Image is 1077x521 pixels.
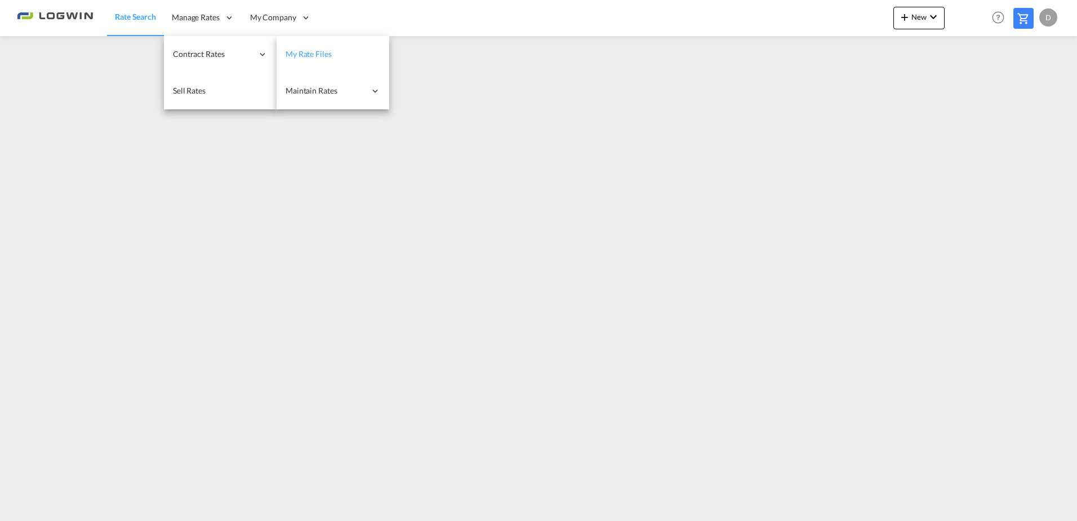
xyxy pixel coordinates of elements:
[927,10,940,24] md-icon: icon-chevron-down
[250,12,296,23] span: My Company
[164,73,277,109] a: Sell Rates
[173,48,253,60] span: Contract Rates
[286,49,332,59] span: My Rate Files
[286,85,366,96] span: Maintain Rates
[893,7,945,29] button: icon-plus 400-fgNewicon-chevron-down
[164,36,277,73] div: Contract Rates
[173,86,206,95] span: Sell Rates
[1039,8,1057,27] div: D
[898,10,911,24] md-icon: icon-plus 400-fg
[277,73,389,109] div: Maintain Rates
[172,12,220,23] span: Manage Rates
[115,12,156,21] span: Rate Search
[277,36,389,73] a: My Rate Files
[17,5,93,30] img: 2761ae10d95411efa20a1f5e0282d2d7.png
[989,8,1013,28] div: Help
[989,8,1008,27] span: Help
[898,12,940,21] span: New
